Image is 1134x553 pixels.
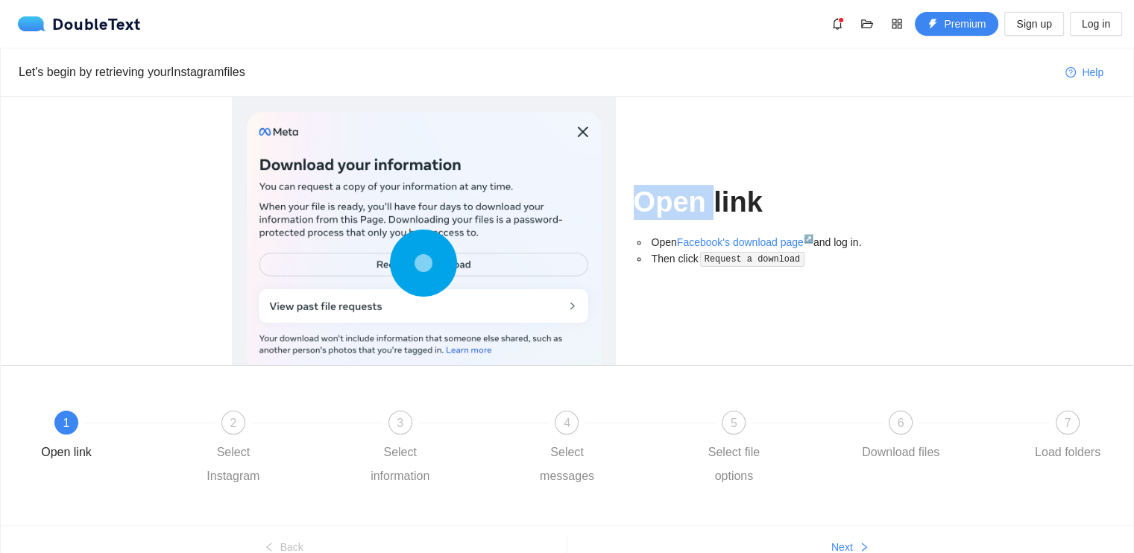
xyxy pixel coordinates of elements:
span: 4 [564,417,570,429]
span: 2 [230,417,236,429]
span: Premium [944,16,986,32]
div: Let's begin by retrieving your Instagram files [19,63,1053,81]
span: folder-open [856,18,878,30]
div: Load folders [1035,440,1100,464]
button: Log in [1070,12,1122,36]
div: 1Open link [23,411,190,464]
button: appstore [885,12,909,36]
button: bell [825,12,849,36]
div: 2Select Instagram [190,411,357,488]
span: 6 [898,417,904,429]
div: Select information [357,440,444,488]
code: Request a download [700,252,804,267]
li: Open and log in. [649,234,903,250]
span: thunderbolt [927,19,938,31]
span: 5 [731,417,737,429]
div: 3Select information [357,411,524,488]
div: Select messages [523,440,610,488]
button: folder-open [855,12,879,36]
button: thunderboltPremium [915,12,998,36]
button: question-circleHelp [1053,60,1115,84]
div: Download files [862,440,939,464]
span: Log in [1082,16,1110,32]
div: Select file options [690,440,777,488]
li: Then click [649,250,903,268]
div: 6Download files [857,411,1024,464]
h1: Open link [634,185,903,220]
span: 1 [63,417,70,429]
span: Help [1082,64,1103,80]
div: 7Load folders [1024,411,1111,464]
div: 5Select file options [690,411,857,488]
span: 7 [1065,417,1071,429]
a: Facebook's download page↗ [677,236,813,248]
div: Select Instagram [190,440,277,488]
div: 4Select messages [523,411,690,488]
span: appstore [886,18,908,30]
span: Sign up [1016,16,1051,32]
img: logo [18,16,52,31]
span: bell [826,18,848,30]
sup: ↗ [804,234,813,243]
button: Sign up [1004,12,1063,36]
div: DoubleText [18,16,141,31]
span: 3 [397,417,403,429]
span: question-circle [1065,67,1076,79]
div: Open link [41,440,92,464]
a: logoDoubleText [18,16,141,31]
